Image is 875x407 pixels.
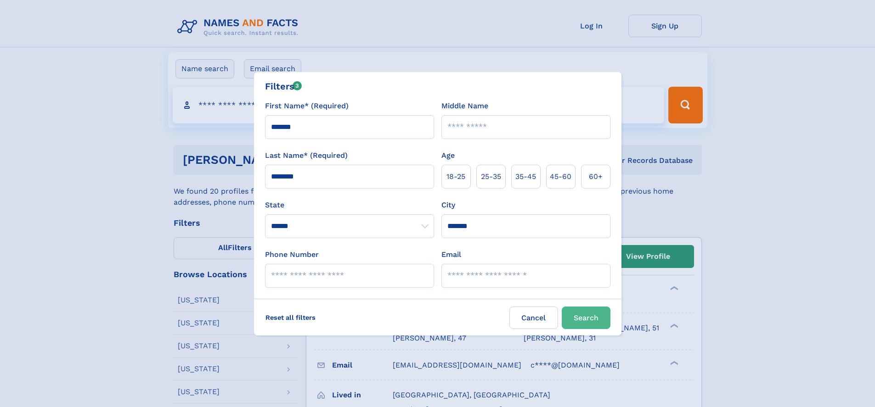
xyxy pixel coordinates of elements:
[260,307,322,329] label: Reset all filters
[265,100,349,112] label: First Name* (Required)
[515,171,536,182] span: 35‑45
[446,171,465,182] span: 18‑25
[441,200,455,211] label: City
[589,171,603,182] span: 60+
[562,307,610,329] button: Search
[265,79,302,93] div: Filters
[265,249,319,260] label: Phone Number
[265,150,348,161] label: Last Name* (Required)
[441,150,455,161] label: Age
[441,100,488,112] label: Middle Name
[441,249,461,260] label: Email
[550,171,571,182] span: 45‑60
[509,307,558,329] label: Cancel
[481,171,501,182] span: 25‑35
[265,200,434,211] label: State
